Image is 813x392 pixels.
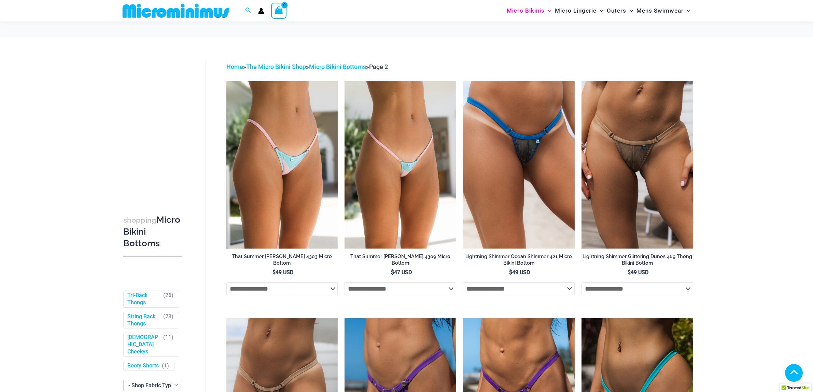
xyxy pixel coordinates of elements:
[226,81,338,249] img: That Summer Dawn 4303 Micro 01
[162,362,169,369] span: ( )
[272,269,276,276] span: $
[391,269,412,276] bdi: 47 USD
[245,6,251,15] a: Search icon link
[509,269,530,276] bdi: 49 USD
[127,334,160,355] a: [DEMOGRAPHIC_DATA] Cheekys
[120,3,232,18] img: MM SHOP LOGO FLAT
[226,63,243,70] a: Home
[626,2,633,19] span: Menu Toggle
[507,2,545,19] span: Micro Bikinis
[124,380,181,391] span: - Shop Fabric Type
[163,334,173,355] span: ( )
[246,63,306,70] a: The Micro Bikini Shop
[369,63,388,70] span: Page 2
[463,81,575,249] a: Lightning Shimmer Ocean Shimmer 421 Micro 01Lightning Shimmer Ocean Shimmer 421 Micro 02Lightning...
[165,313,171,320] span: 23
[164,362,167,369] span: 1
[345,253,456,266] h2: That Summer [PERSON_NAME] 4309 Micro Bottom
[545,2,551,19] span: Menu Toggle
[505,2,553,19] a: Micro BikinisMenu ToggleMenu Toggle
[226,63,388,70] span: » » »
[123,380,182,391] span: - Shop Fabric Type
[628,269,648,276] bdi: 49 USD
[605,2,635,19] a: OutersMenu ToggleMenu Toggle
[127,313,160,327] a: String Back Thongs
[127,362,159,369] a: Booty Shorts
[226,253,338,269] a: That Summer [PERSON_NAME] 4303 Micro Bottom
[123,216,156,224] span: shopping
[226,253,338,266] h2: That Summer [PERSON_NAME] 4303 Micro Bottom
[553,2,605,19] a: Micro LingerieMenu ToggleMenu Toggle
[271,3,287,18] a: View Shopping Cart, empty
[509,269,512,276] span: $
[463,81,575,249] img: Lightning Shimmer Ocean Shimmer 421 Micro 01
[597,2,603,19] span: Menu Toggle
[504,1,693,20] nav: Site Navigation
[258,8,264,14] a: Account icon link
[581,253,693,269] a: Lightning Shimmer Glittering Dunes 469 Thong Bikini Bottom
[463,253,575,269] a: Lightning Shimmer Ocean Shimmer 421 Micro Bikini Bottom
[123,214,182,249] h3: Micro Bikini Bottoms
[635,2,692,19] a: Mens SwimwearMenu ToggleMenu Toggle
[345,81,456,249] a: That Summer Dawn 4309 Micro 02That Summer Dawn 4309 Micro 01That Summer Dawn 4309 Micro 01
[581,253,693,266] h2: Lightning Shimmer Glittering Dunes 469 Thong Bikini Bottom
[345,253,456,269] a: That Summer [PERSON_NAME] 4309 Micro Bottom
[555,2,597,19] span: Micro Lingerie
[165,292,171,298] span: 26
[463,253,575,266] h2: Lightning Shimmer Ocean Shimmer 421 Micro Bikini Bottom
[345,81,456,249] img: That Summer Dawn 4309 Micro 02
[163,313,173,327] span: ( )
[165,334,171,340] span: 11
[391,269,394,276] span: $
[684,2,690,19] span: Menu Toggle
[628,269,631,276] span: $
[309,63,366,70] a: Micro Bikini Bottoms
[636,2,684,19] span: Mens Swimwear
[163,292,173,306] span: ( )
[581,81,693,249] a: Lightning Shimmer Glittering Dunes 469 Thong 01Lightning Shimmer Glittering Dunes 317 Tri Top 469...
[123,56,185,193] iframe: TrustedSite Certified
[226,81,338,249] a: That Summer Dawn 4303 Micro 01That Summer Dawn 3063 Tri Top 4303 Micro 05That Summer Dawn 3063 Tr...
[607,2,626,19] span: Outers
[581,81,693,249] img: Lightning Shimmer Glittering Dunes 469 Thong 01
[127,292,160,306] a: Tri-Back Thongs
[272,269,293,276] bdi: 49 USD
[128,382,174,389] span: - Shop Fabric Type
